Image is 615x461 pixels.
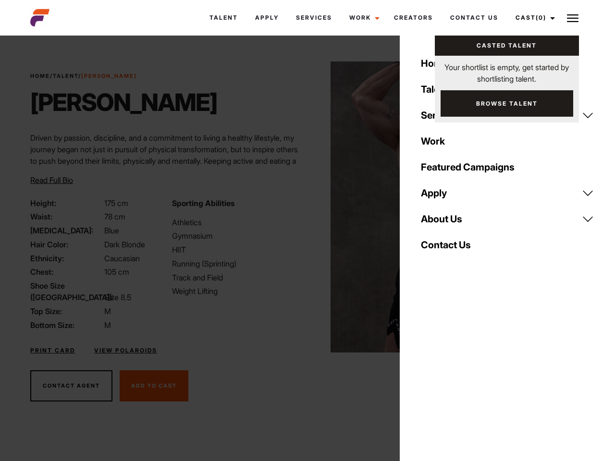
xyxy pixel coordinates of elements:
a: Work [341,5,385,31]
p: Driven by passion, discipline, and a commitment to living a healthy lifestyle, my journey began n... [30,132,302,190]
a: Home [415,50,600,76]
a: Services [287,5,341,31]
a: Services [415,102,600,128]
strong: Sporting Abilities [172,198,234,208]
span: Caucasian [104,254,140,263]
span: Top Size: [30,305,102,317]
a: Contact Us [415,232,600,258]
a: Talent [415,76,600,102]
button: Contact Agent [30,370,112,402]
a: About Us [415,206,600,232]
span: Dark Blonde [104,240,145,249]
a: Home [30,73,50,79]
a: Talent [53,73,78,79]
span: Waist: [30,211,102,222]
strong: [PERSON_NAME] [81,73,137,79]
a: Apply [415,180,600,206]
li: Weight Lifting [172,285,302,297]
span: [MEDICAL_DATA]: [30,225,102,236]
li: Gymnasium [172,230,302,242]
span: M [104,306,111,316]
span: 175 cm [104,198,128,208]
span: Size 8.5 [104,292,131,302]
a: Cast(0) [507,5,561,31]
li: Running (Sprinting) [172,258,302,269]
span: Bottom Size: [30,319,102,331]
span: (0) [536,14,546,21]
a: View Polaroids [94,346,157,355]
button: Add To Cast [120,370,188,402]
span: Add To Cast [131,382,177,389]
li: Athletics [172,217,302,228]
a: Contact Us [442,5,507,31]
a: Casted Talent [435,36,579,56]
a: Print Card [30,346,75,355]
span: M [104,320,111,330]
span: Shoe Size ([GEOGRAPHIC_DATA]): [30,280,102,303]
span: 105 cm [104,267,129,277]
span: Ethnicity: [30,253,102,264]
span: Height: [30,197,102,209]
img: Burger icon [567,12,578,24]
li: HIIT [172,244,302,255]
a: Work [415,128,600,154]
span: Chest: [30,266,102,278]
span: Read Full Bio [30,175,73,185]
a: Apply [246,5,287,31]
button: Read Full Bio [30,174,73,186]
li: Track and Field [172,272,302,283]
span: Blue [104,226,119,235]
p: Your shortlist is empty, get started by shortlisting talent. [435,56,579,85]
a: Featured Campaigns [415,154,600,180]
img: cropped-aefm-brand-fav-22-square.png [30,8,49,27]
span: 78 cm [104,212,125,221]
a: Creators [385,5,442,31]
span: / / [30,72,137,80]
span: Hair Color: [30,239,102,250]
a: Browse Talent [441,90,573,117]
a: Talent [201,5,246,31]
h1: [PERSON_NAME] [30,88,217,117]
